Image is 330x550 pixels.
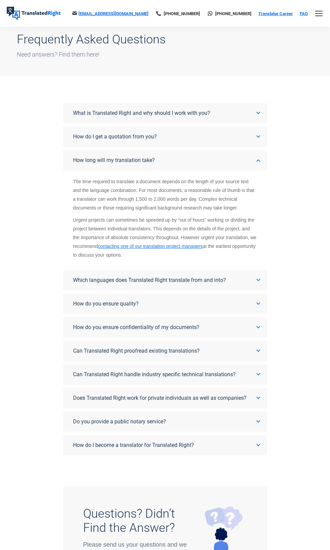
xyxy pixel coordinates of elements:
[73,179,255,211] span: The time required to translate a document depends on the length of your source text and the langu...
[63,341,267,361] a: Can Translated Right proofread existing translations?
[73,110,210,116] span: What is Translated Right and why should I work with you?
[63,317,267,337] a: How do you ensure confidentiality of my documents?
[73,157,155,163] span: How long will my translation take?
[73,324,199,330] span: How do you ensure confidentiality of my documents?
[63,270,267,290] a: Which languages does Translated Right translate from and into?
[63,150,267,170] a: How long will my translation take?
[73,216,257,259] p: Urgent projects can sometimes be speeded up by “out of hours” working or dividing the project bet...
[7,7,61,20] img: Translated Right
[83,507,189,535] h3: Questions? Didn’t Find the Answer?
[78,11,148,16] a: [EMAIL_ADDRESS][DOMAIN_NAME]
[73,418,166,425] span: Do you provide a public notary service?
[73,371,236,378] span: Can Translated Right handle industry specific technical translations?
[300,11,308,16] a: FAQ
[63,412,267,432] a: Do you provide a public notary service?
[63,435,267,455] a: How do I become a translator for Translated Right?
[73,348,200,354] span: Can Translated Right proofread existing translations?
[63,364,267,385] a: Can Translated Right handle industry specific technical translations?
[155,11,200,17] a: [PHONE_NUMBER]
[207,11,252,17] a: [PHONE_NUMBER]
[73,300,139,307] span: How do you ensure quality?
[73,133,157,140] span: How do I get a quotation from you?
[98,244,203,249] a: contacting one of our translation project managers
[315,9,323,18] a: Mobile menu icon
[258,11,293,16] a: Translator Career
[17,51,99,58] span: Need answers? Find them here!
[63,103,267,123] a: What is Translated Right and why should I work with you?
[73,442,194,448] span: How do I become a translator for Translated Right?
[63,388,267,408] a: Does Translated Right work for private individuals as well as companies?
[73,395,246,401] span: Does Translated Right work for private individuals as well as companies?
[17,32,166,46] span: Frequently Asked Questions
[73,277,226,283] span: Which languages does Translated Right translate from and into?
[63,127,267,147] a: How do I get a quotation from you?
[63,294,267,314] a: How do you ensure quality?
